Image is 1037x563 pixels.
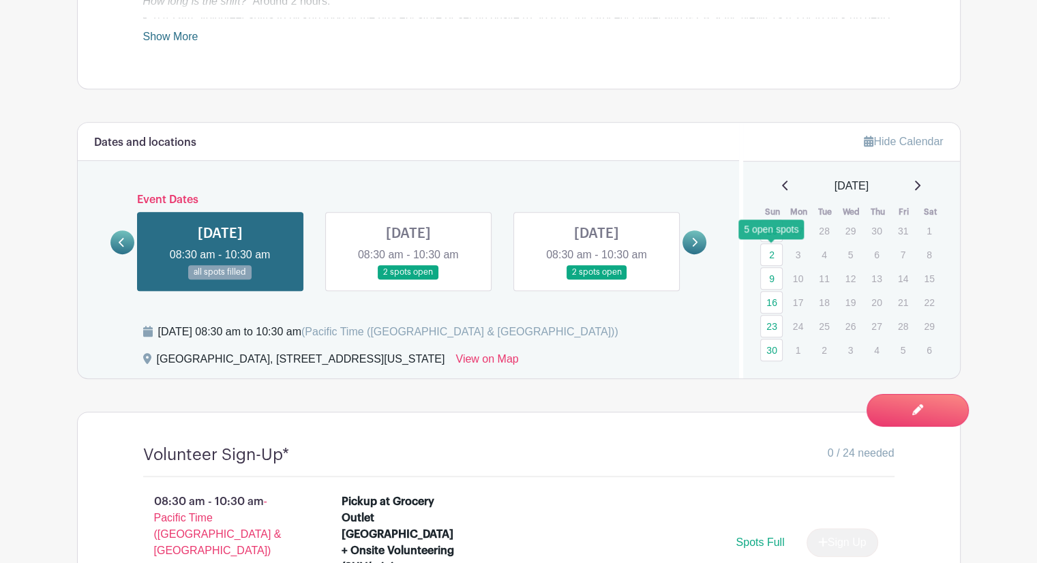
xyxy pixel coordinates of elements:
[865,205,891,219] th: Thu
[813,339,835,361] p: 2
[813,292,835,313] p: 18
[813,244,835,265] p: 4
[786,205,813,219] th: Mon
[813,268,835,289] p: 11
[760,243,783,266] a: 2
[864,136,943,147] a: Hide Calendar
[918,339,940,361] p: 6
[157,351,445,373] div: [GEOGRAPHIC_DATA], [STREET_ADDRESS][US_STATE]
[736,536,784,548] span: Spots Full
[158,324,618,340] div: [DATE] 08:30 am to 10:30 am
[839,220,862,241] p: 29
[865,268,888,289] p: 13
[892,339,914,361] p: 5
[143,445,289,465] h4: Volunteer Sign-Up*
[839,316,862,337] p: 26
[865,244,888,265] p: 6
[891,205,918,219] th: Fri
[134,194,683,207] h6: Event Dates
[813,316,835,337] p: 25
[154,496,282,556] span: - Pacific Time ([GEOGRAPHIC_DATA] & [GEOGRAPHIC_DATA])
[918,292,940,313] p: 22
[839,244,862,265] p: 5
[865,292,888,313] p: 20
[738,219,804,239] div: 5 open spots
[918,220,940,241] p: 1
[787,316,809,337] p: 24
[760,339,783,361] a: 30
[787,268,809,289] p: 10
[787,339,809,361] p: 1
[760,291,783,314] a: 16
[301,326,618,337] span: (Pacific Time ([GEOGRAPHIC_DATA] & [GEOGRAPHIC_DATA]))
[892,268,914,289] p: 14
[835,178,869,194] span: [DATE]
[813,220,835,241] p: 28
[760,315,783,337] a: 23
[812,205,839,219] th: Tue
[839,268,862,289] p: 12
[918,316,940,337] p: 29
[455,351,518,373] a: View on Map
[828,445,895,461] span: 0 / 24 needed
[892,316,914,337] p: 28
[839,292,862,313] p: 19
[918,244,940,265] p: 8
[760,267,783,290] a: 9
[94,136,196,149] h6: Dates and locations
[892,220,914,241] p: 31
[143,31,198,48] a: Show More
[918,268,940,289] p: 15
[892,244,914,265] p: 7
[154,10,895,26] li: 8:45 am: Volunteer shifts to pickup food at the grocery store or set up onsite (8:30 a.m. for Gro...
[917,205,944,219] th: Sat
[760,205,786,219] th: Sun
[839,205,865,219] th: Wed
[839,339,862,361] p: 3
[787,244,809,265] p: 3
[787,292,809,313] p: 17
[892,292,914,313] p: 21
[865,316,888,337] p: 27
[865,220,888,241] p: 30
[865,339,888,361] p: 4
